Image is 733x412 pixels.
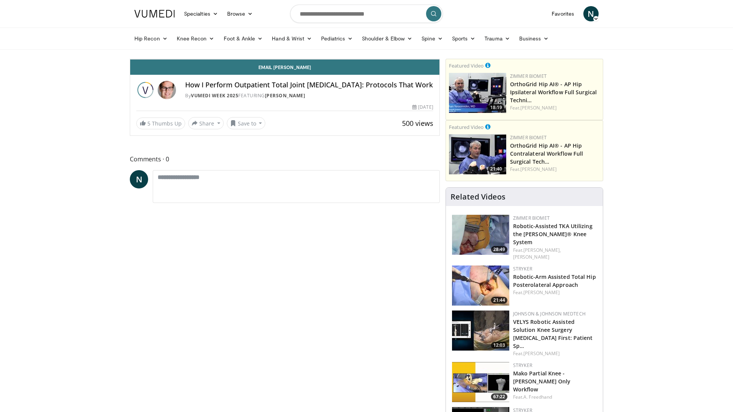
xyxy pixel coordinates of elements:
[227,117,266,129] button: Save to
[510,105,600,111] div: Feat.
[452,311,509,351] img: abe8434e-c392-4864-8b80-6cc2396b85ec.150x105_q85_crop-smart_upscale.jpg
[480,31,515,46] a: Trauma
[136,117,185,129] a: 5 Thumbs Up
[513,311,586,317] a: Johnson & Johnson MedTech
[513,266,532,272] a: Stryker
[357,31,417,46] a: Shoulder & Elbow
[520,105,557,111] a: [PERSON_NAME]
[510,73,547,79] a: Zimmer Biomet
[130,60,439,75] a: Email [PERSON_NAME]
[488,104,504,111] span: 18:19
[417,31,447,46] a: Spine
[449,73,506,113] a: 18:19
[130,31,172,46] a: Hip Recon
[513,215,550,221] a: Zimmer Biomet
[452,266,509,306] img: 3d35c8c9-d38c-4b51-bca9-0f8f52bcb268.150x105_q85_crop-smart_upscale.jpg
[513,350,597,357] div: Feat.
[513,273,596,288] a: Robotic-Arm Assisted Total Hip Posterolateral Approach
[491,297,507,304] span: 21:44
[219,31,268,46] a: Foot & Ankle
[547,6,579,21] a: Favorites
[513,247,597,261] div: Feat.
[316,31,357,46] a: Pediatrics
[513,318,593,349] a: VELYS Robotic Assisted Solution Knee Surgery [MEDICAL_DATA] First: Patient Sp…
[290,5,443,23] input: Search topics, interventions
[510,142,583,165] a: OrthoGrid Hip AI® - AP Hip Contralateral Workflow Full Surgical Tech…
[412,104,433,111] div: [DATE]
[513,289,597,296] div: Feat.
[179,6,223,21] a: Specialties
[523,350,560,357] a: [PERSON_NAME]
[513,362,532,369] a: Stryker
[449,134,506,174] a: 21:40
[452,266,509,306] a: 21:44
[510,134,547,141] a: Zimmer Biomet
[491,342,507,349] span: 12:03
[452,362,509,402] img: dc69b858-21f6-4c50-808c-126f4672f1f7.150x105_q85_crop-smart_upscale.jpg
[191,92,238,99] a: Vumedi Week 2025
[185,81,433,89] h4: How I Perform Outpatient Total Joint [MEDICAL_DATA]: Protocols That Work
[510,166,600,173] div: Feat.
[491,393,507,400] span: 67:22
[158,81,176,99] img: Avatar
[188,117,224,129] button: Share
[449,73,506,113] img: 503c3a3d-ad76-4115-a5ba-16c0230cde33.150x105_q85_crop-smart_upscale.jpg
[130,59,439,60] video-js: Video Player
[513,222,593,246] a: Robotic-Assisted TKA Utilizing the [PERSON_NAME]® Knee System
[172,31,219,46] a: Knee Recon
[449,134,506,174] img: 96a9cbbb-25ee-4404-ab87-b32d60616ad7.150x105_q85_crop-smart_upscale.jpg
[134,10,175,18] img: VuMedi Logo
[513,370,571,393] a: Mako Partial Knee - [PERSON_NAME] Only Workflow
[449,124,484,130] small: Featured Video
[452,215,509,255] img: 8628d054-67c0-4db7-8e0b-9013710d5e10.150x105_q85_crop-smart_upscale.jpg
[450,192,505,201] h4: Related Videos
[402,119,433,128] span: 500 views
[452,362,509,402] a: 67:22
[449,62,484,69] small: Featured Video
[520,166,557,172] a: [PERSON_NAME]
[147,120,150,127] span: 5
[223,6,258,21] a: Browse
[523,247,561,253] a: [PERSON_NAME],
[265,92,305,99] a: [PERSON_NAME]
[488,166,504,172] span: 21:40
[515,31,554,46] a: Business
[185,92,433,99] div: By FEATURING
[267,31,316,46] a: Hand & Wrist
[523,289,560,296] a: [PERSON_NAME]
[130,154,440,164] span: Comments 0
[452,311,509,351] a: 12:03
[583,6,599,21] a: N
[513,394,597,401] div: Feat.
[510,80,597,104] a: OrthoGrid Hip AI® - AP Hip Ipsilateral Workflow Full Surgical Techni…
[130,170,148,188] a: N
[136,81,155,99] img: Vumedi Week 2025
[523,394,552,400] a: A. Freedhand
[513,254,549,260] a: [PERSON_NAME]
[452,215,509,255] a: 28:49
[491,246,507,253] span: 28:49
[447,31,480,46] a: Sports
